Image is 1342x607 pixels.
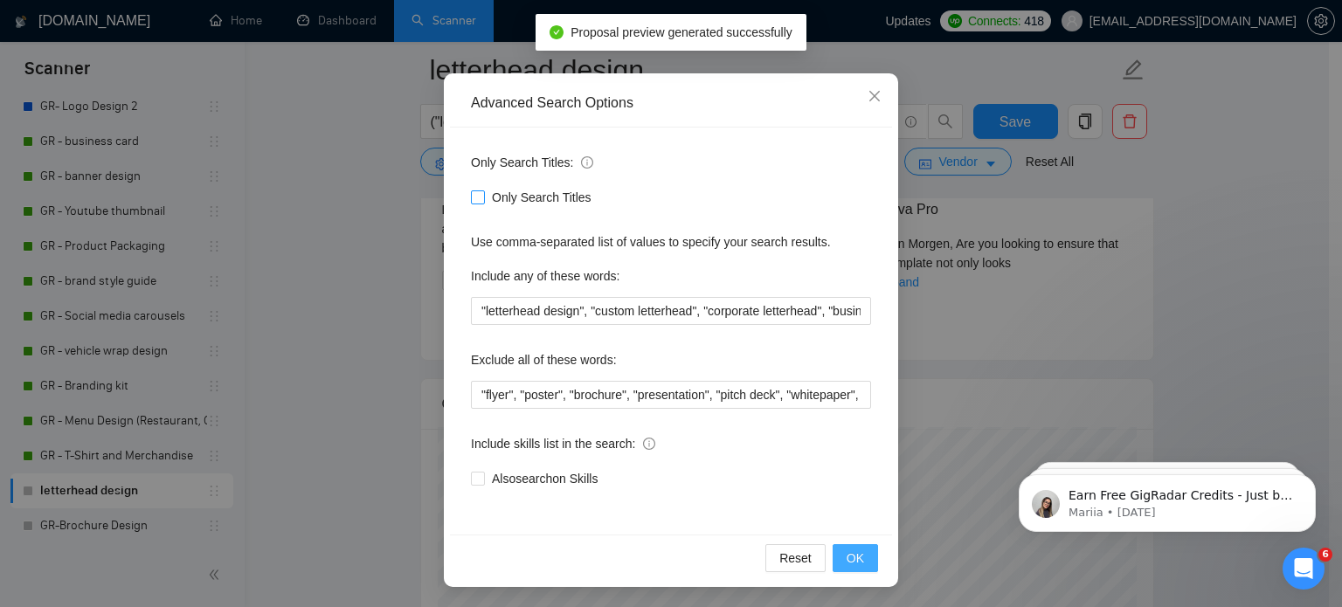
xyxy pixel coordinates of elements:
button: Reset [765,544,826,572]
span: Also search on Skills [485,469,605,488]
span: Proposal preview generated successfully [571,25,792,39]
span: close [868,89,882,103]
span: OK [847,548,864,568]
span: check-circle [550,25,564,39]
button: OK [833,544,878,572]
span: Only Search Titles: [471,153,593,172]
iframe: Intercom live chat [1283,548,1325,590]
div: Advanced Search Options [471,93,871,113]
label: Exclude all of these words: [471,346,617,374]
span: 6 [1318,548,1332,562]
span: Include skills list in the search: [471,434,655,453]
iframe: Intercom notifications message [993,438,1342,560]
div: Use comma-separated list of values to specify your search results. [471,232,871,252]
label: Include any of these words: [471,262,619,290]
span: Only Search Titles [485,188,598,207]
span: info-circle [643,438,655,450]
span: Reset [779,548,812,568]
button: Close [851,73,898,121]
span: info-circle [581,156,593,169]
